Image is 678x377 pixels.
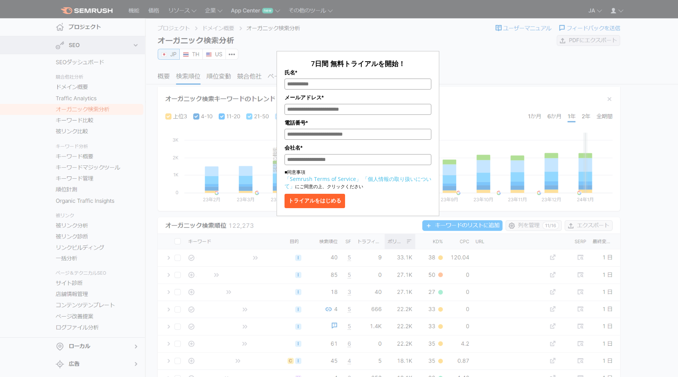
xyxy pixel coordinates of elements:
button: トライアルをはじめる [285,194,345,208]
a: 「Semrush Terms of Service」 [285,175,361,182]
span: 7日間 無料トライアルを開始！ [311,59,405,68]
label: 電話番号* [285,119,431,127]
label: メールアドレス* [285,93,431,102]
p: ■同意事項 にご同意の上、クリックください [285,169,431,190]
a: 「個人情報の取り扱いについて」 [285,175,431,190]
